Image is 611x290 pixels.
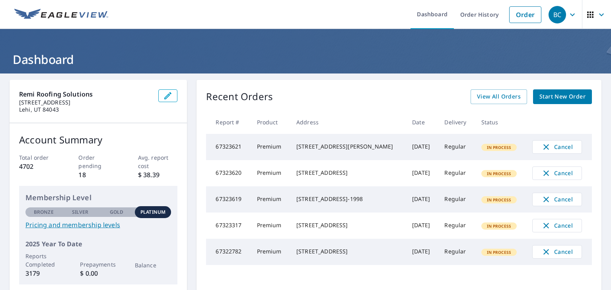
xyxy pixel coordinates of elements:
p: Balance [135,261,171,269]
div: [STREET_ADDRESS] [296,221,399,229]
span: Cancel [541,168,574,178]
td: Premium [251,186,290,213]
h1: Dashboard [10,51,601,68]
button: Cancel [532,140,582,154]
td: [DATE] [406,160,438,186]
span: In Process [482,171,516,176]
td: Premium [251,239,290,265]
p: $ 0.00 [80,269,117,278]
button: Cancel [532,193,582,206]
span: In Process [482,223,516,229]
td: Regular [438,160,475,186]
p: Prepayments [80,260,117,269]
p: Remi Roofing Solutions [19,89,152,99]
p: $ 38.39 [138,170,178,180]
span: In Process [482,249,516,255]
div: [STREET_ADDRESS] [296,169,399,177]
p: Avg. report cost [138,153,178,170]
div: [STREET_ADDRESS] [296,247,399,255]
p: Silver [72,209,89,216]
p: 4702 [19,162,59,171]
p: 2025 Year To Date [25,239,171,249]
td: Regular [438,213,475,239]
td: [DATE] [406,186,438,213]
p: Membership Level [25,192,171,203]
span: In Process [482,197,516,203]
p: [STREET_ADDRESS] [19,99,152,106]
p: Platinum [140,209,165,216]
th: Date [406,110,438,134]
td: 67323619 [206,186,250,213]
th: Report # [206,110,250,134]
td: [DATE] [406,239,438,265]
td: 67323317 [206,213,250,239]
th: Address [290,110,406,134]
p: Reports Completed [25,252,62,269]
p: Order pending [78,153,118,170]
td: 67323620 [206,160,250,186]
p: Gold [110,209,123,216]
p: 3179 [25,269,62,278]
span: Cancel [541,195,574,204]
td: [DATE] [406,134,438,160]
td: Regular [438,134,475,160]
p: Lehi, UT 84043 [19,106,152,113]
div: BC [549,6,566,23]
td: [DATE] [406,213,438,239]
td: Premium [251,134,290,160]
a: Start New Order [533,89,592,104]
img: EV Logo [14,9,108,21]
span: Start New Order [539,92,586,102]
span: In Process [482,145,516,150]
button: Cancel [532,219,582,232]
td: Regular [438,186,475,213]
span: Cancel [541,221,574,230]
span: View All Orders [477,92,521,102]
td: Premium [251,160,290,186]
p: Recent Orders [206,89,273,104]
th: Product [251,110,290,134]
button: Cancel [532,245,582,259]
td: Regular [438,239,475,265]
th: Delivery [438,110,475,134]
span: Cancel [541,142,574,152]
p: Bronze [34,209,54,216]
span: Cancel [541,247,574,257]
button: Cancel [532,166,582,180]
a: Order [509,6,541,23]
p: Total order [19,153,59,162]
a: View All Orders [471,89,527,104]
div: [STREET_ADDRESS]-1998 [296,195,399,203]
td: 67323621 [206,134,250,160]
p: 18 [78,170,118,180]
th: Status [475,110,526,134]
a: Pricing and membership levels [25,220,171,230]
div: [STREET_ADDRESS][PERSON_NAME] [296,143,399,151]
td: Premium [251,213,290,239]
p: Account Summary [19,133,177,147]
td: 67322782 [206,239,250,265]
